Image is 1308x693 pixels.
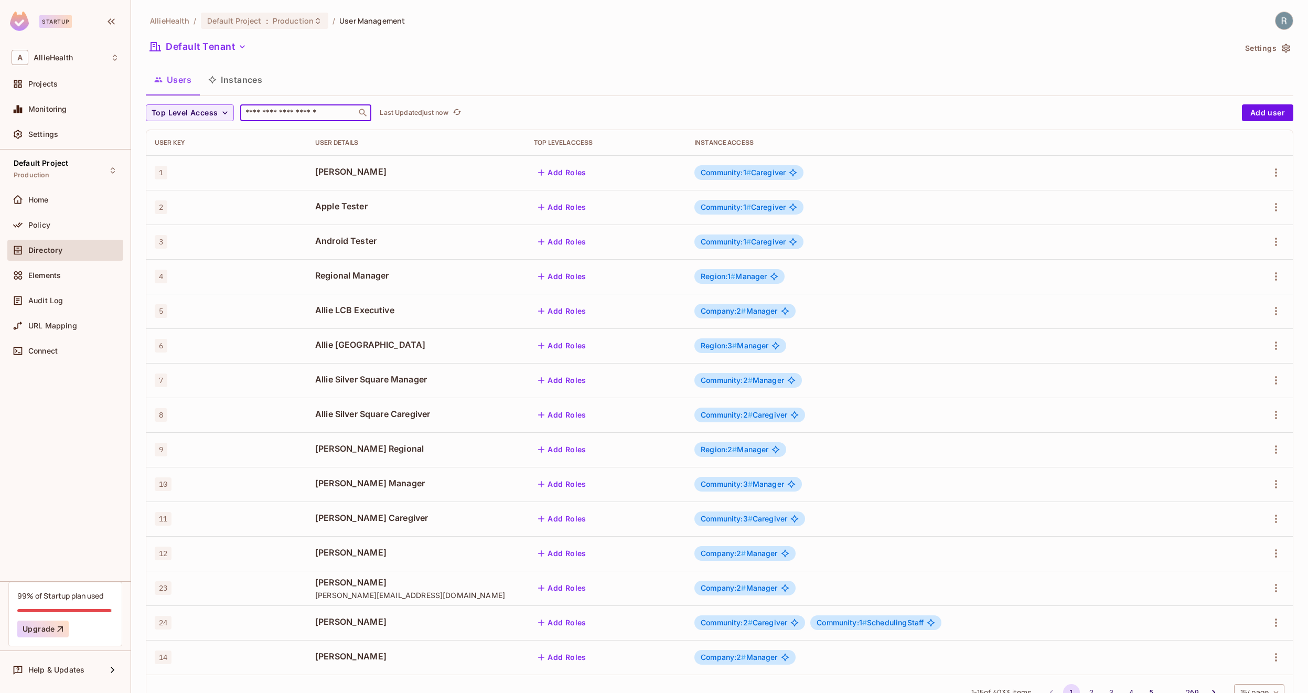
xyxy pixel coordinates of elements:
span: Allie Silver Square Caregiver [315,408,517,420]
span: # [748,376,753,385]
span: Android Tester [315,235,517,247]
span: 5 [155,304,167,318]
span: [PERSON_NAME] Caregiver [315,512,517,524]
div: 99% of Startup plan used [17,591,103,601]
span: Caregiver [701,515,787,523]
button: Add Roles [534,614,591,631]
span: Community:1 [701,237,751,246]
span: # [746,202,751,211]
button: Add Roles [534,268,591,285]
span: : [265,17,269,25]
span: Community:1 [701,168,751,177]
button: Settings [1241,40,1293,57]
button: Add Roles [534,372,591,389]
span: 1 [155,166,167,179]
span: Click to refresh data [448,106,463,119]
p: Last Updated just now [380,109,448,117]
span: Directory [28,246,62,254]
button: Default Tenant [146,38,251,55]
span: Home [28,196,49,204]
button: Instances [200,67,271,93]
span: SchedulingStaff [817,619,924,627]
span: 7 [155,374,167,387]
span: Default Project [14,159,68,167]
button: Add Roles [534,233,591,250]
span: Community:3 [701,514,753,523]
div: Startup [39,15,72,28]
span: A [12,50,28,65]
span: Caregiver [701,168,786,177]
span: Caregiver [701,203,786,211]
span: Regional Manager [315,270,517,281]
span: 24 [155,616,171,630]
span: Policy [28,221,50,229]
span: Community:3 [701,479,753,488]
img: Rodrigo Mayer [1275,12,1293,29]
button: Add Roles [534,441,591,458]
span: Production [273,16,314,26]
span: # [746,237,751,246]
img: SReyMgAAAABJRU5ErkJggg== [10,12,29,31]
span: Manager [701,653,778,662]
span: [PERSON_NAME] Regional [315,443,517,454]
span: Company:2 [701,583,746,592]
span: Allie LCB Executive [315,304,517,316]
span: # [741,549,746,558]
span: Company:2 [701,306,746,315]
span: Company:2 [701,653,746,662]
button: Add Roles [534,407,591,423]
span: Manager [701,376,784,385]
span: # [741,306,746,315]
span: Manager [701,584,778,592]
span: # [732,341,737,350]
span: 4 [155,270,167,283]
span: Community:2 [701,410,753,419]
button: Top Level Access [146,104,234,121]
span: Manager [701,549,778,558]
span: Production [14,171,50,179]
span: Default Project [207,16,262,26]
span: Manager [701,307,778,315]
span: # [731,272,735,281]
button: Add Roles [534,337,591,354]
span: Company:2 [701,549,746,558]
span: Manager [701,272,767,281]
span: Workspace: AllieHealth [34,54,73,62]
span: Allie [GEOGRAPHIC_DATA] [315,339,517,350]
span: [PERSON_NAME] [315,547,517,558]
button: Add Roles [534,164,591,181]
span: # [732,445,737,454]
span: Elements [28,271,61,280]
span: # [741,653,746,662]
button: Users [146,67,200,93]
span: Caregiver [701,411,787,419]
button: Upgrade [17,621,69,637]
span: 2 [155,200,167,214]
span: 8 [155,408,167,422]
span: [PERSON_NAME][EMAIL_ADDRESS][DOMAIN_NAME] [315,590,517,600]
span: [PERSON_NAME] [315,577,517,588]
span: 10 [155,477,171,491]
span: Monitoring [28,105,67,113]
span: 9 [155,443,167,456]
span: # [862,618,867,627]
span: Top Level Access [152,106,218,120]
span: [PERSON_NAME] [315,616,517,627]
button: Add Roles [534,649,591,666]
li: / [194,16,196,26]
span: # [748,410,753,419]
button: Add Roles [534,510,591,527]
span: URL Mapping [28,322,77,330]
span: Caregiver [701,238,786,246]
span: the active workspace [150,16,189,26]
span: Allie Silver Square Manager [315,374,517,385]
button: Add Roles [534,545,591,562]
li: / [333,16,335,26]
span: 11 [155,512,171,526]
span: 23 [155,581,171,595]
span: User Management [339,16,405,26]
span: 3 [155,235,167,249]
span: # [748,514,753,523]
span: Manager [701,480,784,488]
span: Projects [28,80,58,88]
